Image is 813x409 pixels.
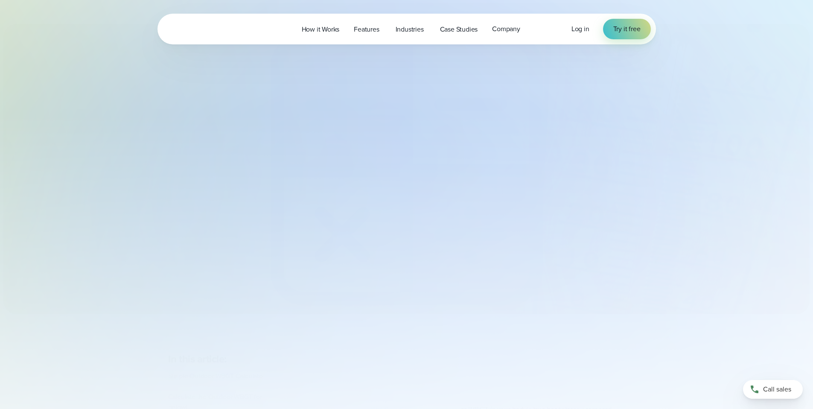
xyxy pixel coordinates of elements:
[440,24,478,35] span: Case Studies
[294,20,347,38] a: How it Works
[354,24,379,35] span: Features
[571,24,589,34] a: Log in
[433,20,485,38] a: Case Studies
[492,24,520,34] span: Company
[613,24,641,34] span: Try it free
[603,19,651,39] a: Try it free
[763,384,791,394] span: Call sales
[743,380,803,399] a: Call sales
[396,24,424,35] span: Industries
[302,24,340,35] span: How it Works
